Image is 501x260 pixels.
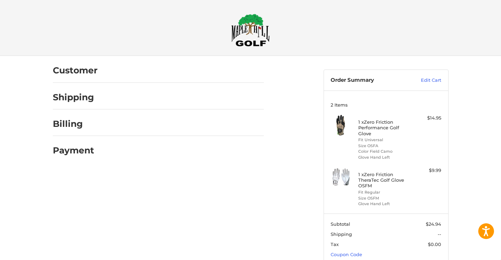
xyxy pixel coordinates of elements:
[53,65,98,76] h2: Customer
[53,92,94,103] h2: Shipping
[53,118,94,129] h2: Billing
[358,154,412,160] li: Glove Hand Left
[331,102,441,108] h3: 2 Items
[358,172,412,189] h4: 1 x Zero Friction TheraTec Golf Glove OSFM
[358,119,412,136] h4: 1 x Zero Friction Performance Golf Glove
[406,77,441,84] a: Edit Cart
[53,145,94,156] h2: Payment
[358,149,412,154] li: Color Field Camo
[231,14,270,46] img: Maple Hill Golf
[414,115,441,122] div: $14.95
[7,230,83,253] iframe: Gorgias live chat messenger
[358,143,412,149] li: Size OSFA
[358,189,412,195] li: Fit Regular
[331,77,406,84] h3: Order Summary
[414,167,441,174] div: $9.99
[358,201,412,207] li: Glove Hand Left
[331,252,362,257] a: Coupon Code
[358,195,412,201] li: Size OSFM
[331,221,350,227] span: Subtotal
[358,137,412,143] li: Fit Universal
[331,231,352,237] span: Shipping
[331,241,339,247] span: Tax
